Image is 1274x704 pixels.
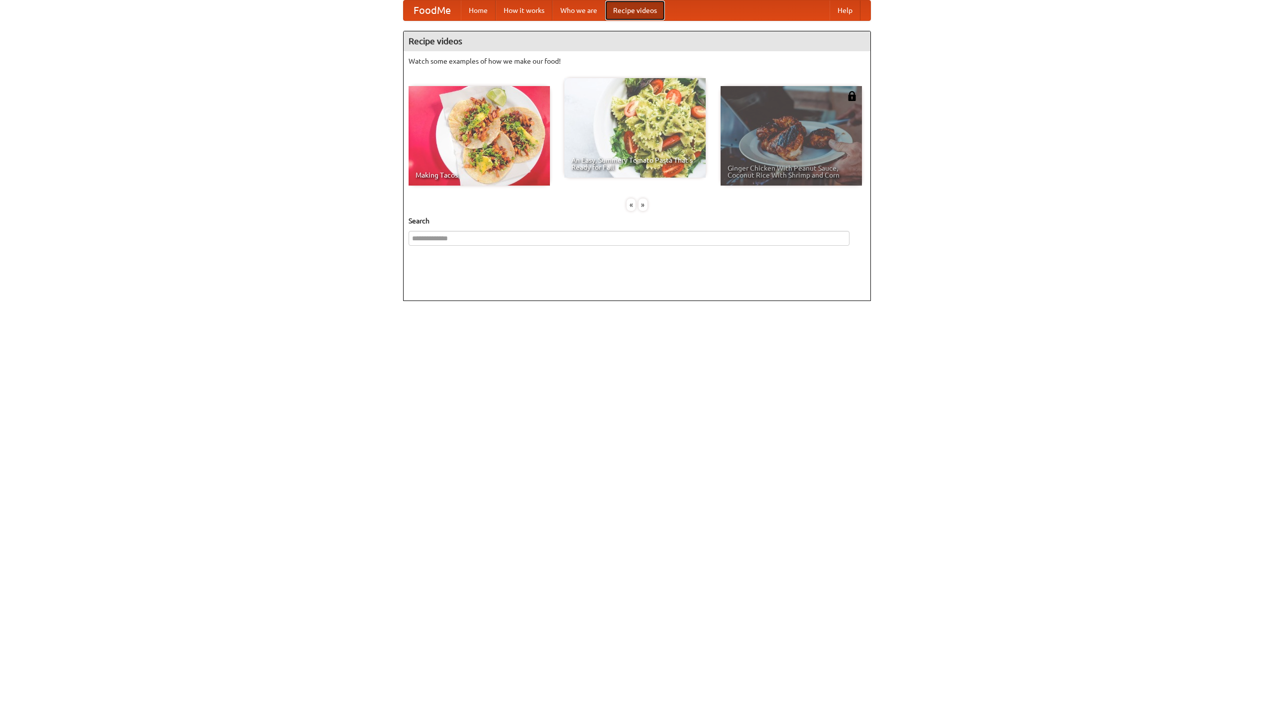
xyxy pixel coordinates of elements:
span: An Easy, Summery Tomato Pasta That's Ready for Fall [571,157,699,171]
a: Making Tacos [409,86,550,186]
h4: Recipe videos [404,31,870,51]
a: Help [830,0,860,20]
a: FoodMe [404,0,461,20]
h5: Search [409,216,865,226]
a: Recipe videos [605,0,665,20]
div: » [638,199,647,211]
p: Watch some examples of how we make our food! [409,56,865,66]
div: « [627,199,636,211]
span: Making Tacos [416,172,543,179]
a: Who we are [552,0,605,20]
a: Home [461,0,496,20]
a: How it works [496,0,552,20]
a: An Easy, Summery Tomato Pasta That's Ready for Fall [564,78,706,178]
img: 483408.png [847,91,857,101]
